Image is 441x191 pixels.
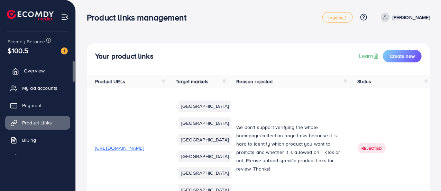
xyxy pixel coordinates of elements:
[95,78,125,85] span: Product URLs
[178,101,231,112] li: [GEOGRAPHIC_DATA]
[322,12,352,23] a: regular_1
[178,167,231,179] li: [GEOGRAPHIC_DATA]
[8,45,28,55] span: $100.5
[412,160,436,186] iframe: Chat
[87,12,192,23] h3: Product links management
[61,47,68,54] img: image
[236,123,341,173] p: We don't support verifying the whole homepage/collection page links because it is hard to identif...
[362,145,382,151] span: Rejected
[22,154,59,161] span: Affiliate Program
[378,13,430,22] a: [PERSON_NAME]
[383,50,422,62] button: Create new
[358,78,371,85] span: Status
[22,85,57,92] span: My ad accounts
[61,13,69,21] img: menu
[393,13,430,21] p: [PERSON_NAME]
[178,118,231,129] li: [GEOGRAPHIC_DATA]
[24,67,45,74] span: Overview
[236,78,273,85] span: Reason rejected
[328,15,347,20] span: regular_1
[5,64,70,78] a: Overview
[5,133,70,147] a: Billing
[22,137,36,144] span: Billing
[22,119,52,126] span: Product Links
[359,52,380,60] a: Learn
[5,150,70,164] a: Affiliate Program
[178,151,231,162] li: [GEOGRAPHIC_DATA]
[176,78,209,85] span: Target markets
[5,116,70,130] a: Product Links
[22,102,42,109] span: Payment
[390,53,415,60] span: Create new
[178,134,231,145] li: [GEOGRAPHIC_DATA]
[5,98,70,112] a: Payment
[7,10,54,20] img: logo
[8,38,45,45] span: Ecomdy Balance
[5,81,70,95] a: My ad accounts
[95,145,144,151] span: [URL][DOMAIN_NAME]
[95,52,154,61] h4: Your product links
